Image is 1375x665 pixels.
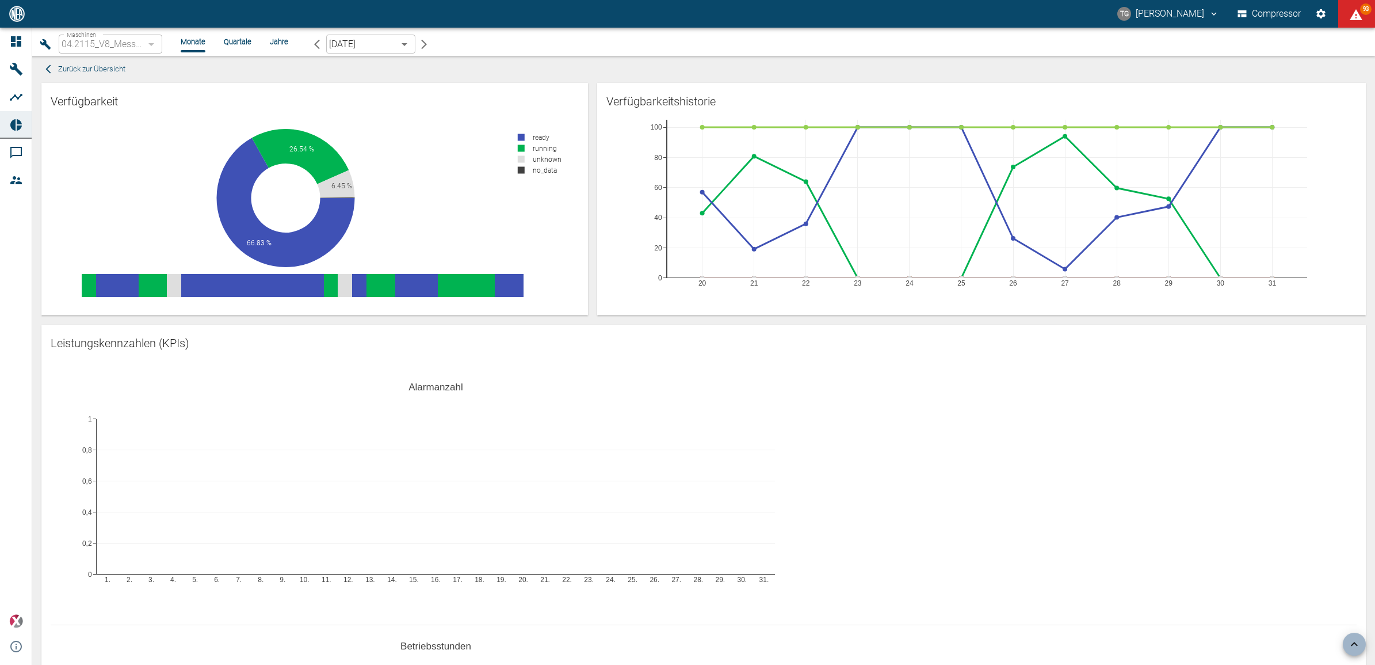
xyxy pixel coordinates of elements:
img: logo [8,6,26,21]
div: TG [1117,7,1131,21]
div: Verfügbarkeit [51,92,579,111]
li: Monate [181,36,205,47]
button: Zurück zur Übersicht [41,60,128,78]
span: Zurück zur Übersicht [58,63,125,76]
div: Verfügbarkeitshistorie [606,92,1357,111]
button: thomas.gregoir@neuman-esser.com [1116,3,1221,24]
div: Leistungskennzahlen (KPIs) [51,334,1357,352]
span: 93 [1360,3,1372,15]
button: arrow-back [307,35,326,54]
button: scroll back to top [1343,633,1366,656]
span: Maschinen [67,31,96,38]
li: Jahre [270,36,288,47]
div: 04.2115_V8_Messer Austria GmbH_Gumpoldskirchen (AT) [59,35,162,54]
button: arrow-forward [415,35,435,54]
div: [DATE] [326,35,415,54]
img: Xplore Logo [9,614,23,628]
button: Compressor [1235,3,1304,24]
button: Einstellungen [1311,3,1331,24]
li: Quartale [224,36,251,47]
